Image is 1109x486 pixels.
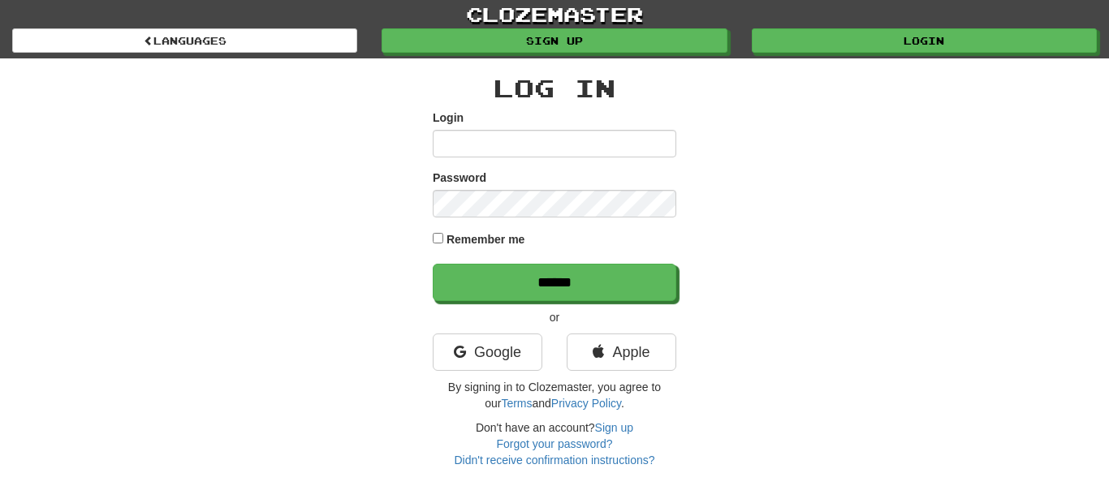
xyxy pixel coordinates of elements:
a: Login [752,28,1097,53]
label: Remember me [447,231,525,247]
a: Privacy Policy [551,397,621,410]
a: Forgot your password? [496,437,612,450]
a: Languages [12,28,357,53]
a: Sign up [595,421,633,434]
p: By signing in to Clozemaster, you agree to our and . [433,379,676,411]
label: Login [433,110,464,126]
label: Password [433,170,486,186]
a: Didn't receive confirmation instructions? [454,454,654,467]
p: or [433,309,676,325]
a: Terms [501,397,532,410]
a: Apple [567,333,676,371]
div: Don't have an account? [433,419,676,468]
a: Sign up [382,28,727,53]
h2: Log In [433,75,676,101]
a: Google [433,333,542,371]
